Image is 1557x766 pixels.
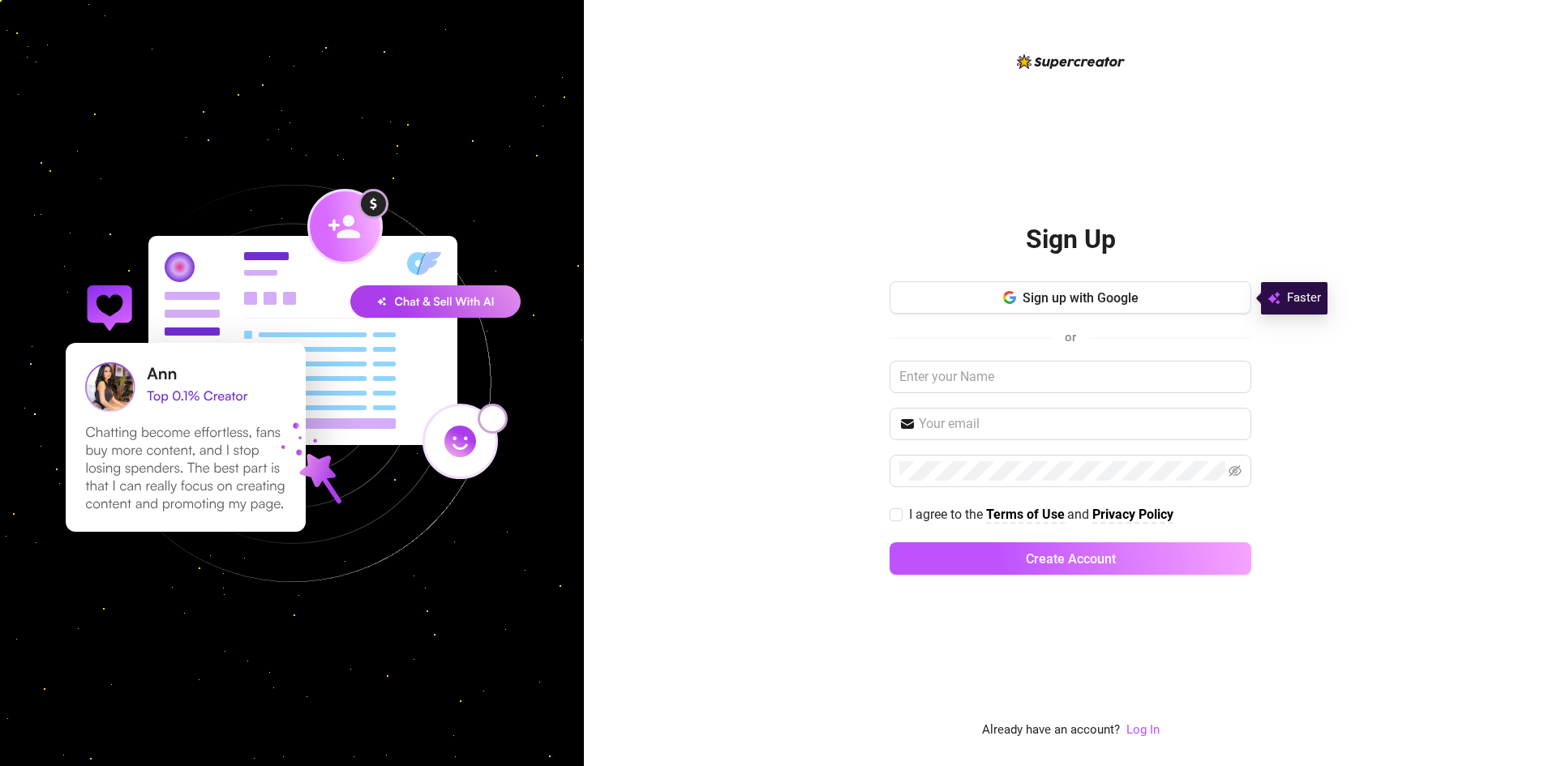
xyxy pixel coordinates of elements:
[1229,464,1242,477] span: eye-invisible
[1126,721,1160,740] a: Log In
[986,507,1065,524] a: Terms of Use
[1126,722,1160,737] a: Log In
[982,721,1120,740] span: Already have an account?
[909,507,986,522] span: I agree to the
[1026,551,1116,567] span: Create Account
[890,281,1251,314] button: Sign up with Google
[1067,507,1092,522] span: and
[1017,54,1125,69] img: logo-BBDzfeDw.svg
[1092,507,1173,522] strong: Privacy Policy
[1267,289,1280,308] img: svg%3e
[890,361,1251,393] input: Enter your Name
[1023,290,1139,306] span: Sign up with Google
[1287,289,1321,308] span: Faster
[919,414,1242,434] input: Your email
[1065,330,1076,344] span: or
[11,103,573,664] img: signup-background-D0MIrEPF.svg
[1092,507,1173,524] a: Privacy Policy
[986,507,1065,522] strong: Terms of Use
[890,542,1251,575] button: Create Account
[1026,223,1116,256] h2: Sign Up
